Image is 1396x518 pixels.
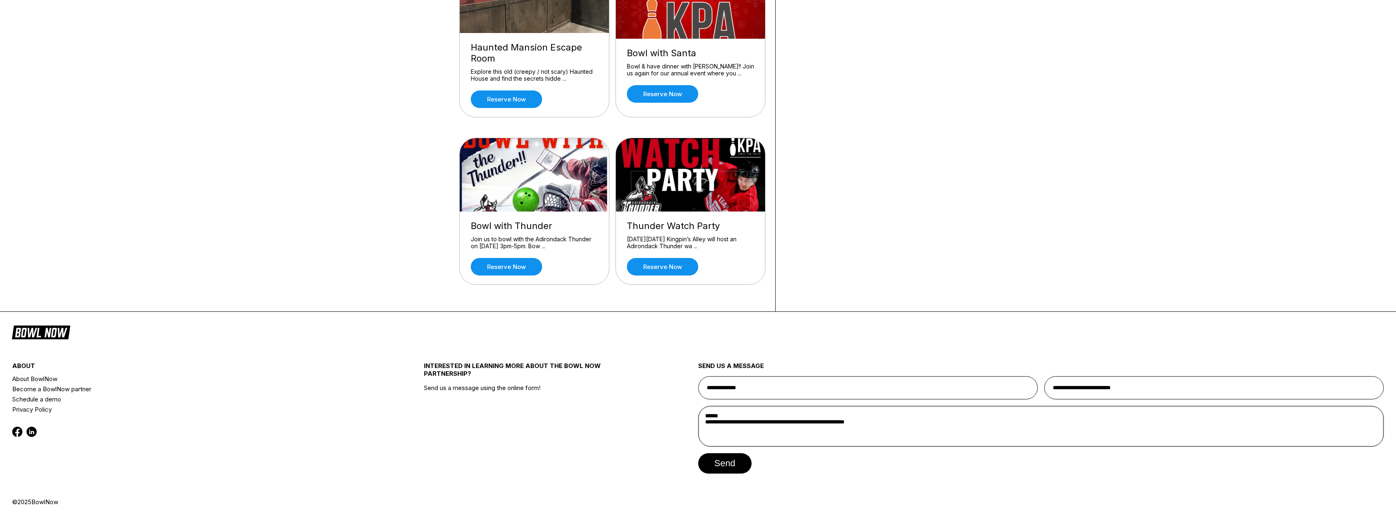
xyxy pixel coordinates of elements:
[627,236,754,250] div: [DATE][DATE] Kingpin’s Alley will host an Adirondack Thunder wa ...
[471,68,598,82] div: Explore this old (creepy / not scary) Haunted House and find the secrets hidde ...
[424,362,630,384] div: INTERESTED IN LEARNING MORE ABOUT THE BOWL NOW PARTNERSHIP?
[424,344,630,498] div: Send us a message using the online form!
[12,498,1384,506] div: © 2025 BowlNow
[627,220,754,231] div: Thunder Watch Party
[460,138,610,212] img: Bowl with Thunder
[627,63,754,77] div: Bowl & have dinner with [PERSON_NAME]!! Join us again for our annual event where you ...
[627,48,754,59] div: Bowl with Santa
[471,258,542,276] a: Reserve now
[627,85,698,103] a: Reserve now
[12,384,355,394] a: Become a BowlNow partner
[698,453,752,474] button: send
[616,138,766,212] img: Thunder Watch Party
[12,374,355,384] a: About BowlNow
[12,362,355,374] div: about
[471,236,598,250] div: Join us to bowl with the Adirondack Thunder on [DATE] 3pm-5pm. Bow ...
[627,258,698,276] a: Reserve now
[12,394,355,404] a: Schedule a demo
[471,220,598,231] div: Bowl with Thunder
[698,362,1384,376] div: send us a message
[471,90,542,108] a: Reserve now
[12,404,355,414] a: Privacy Policy
[471,42,598,64] div: Haunted Mansion Escape Room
